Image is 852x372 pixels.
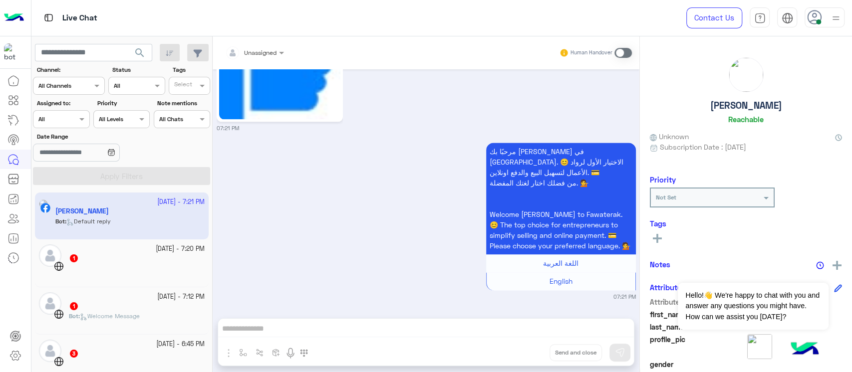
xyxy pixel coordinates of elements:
div: Select [173,80,192,91]
button: Apply Filters [33,167,210,185]
h6: Notes [650,260,670,269]
img: defaultAdmin.png [39,292,61,315]
img: defaultAdmin.png [39,244,61,267]
small: [DATE] - 6:45 PM [156,340,205,349]
span: Attribute Name [650,297,745,307]
small: Human Handover [570,49,612,57]
p: Live Chat [62,11,97,25]
span: gender [650,359,745,370]
img: hulul-logo.png [787,332,822,367]
img: add [833,261,842,270]
button: search [128,44,152,65]
small: 07:21 PM [613,293,636,301]
span: اللغة العربية [543,259,578,267]
small: [DATE] - 7:12 PM [157,292,205,302]
img: WebChat [54,309,64,319]
label: Channel: [37,65,104,74]
h6: Tags [650,219,842,228]
h6: Reachable [728,115,764,124]
img: Logo [4,7,24,28]
label: Assigned to: [37,99,88,108]
img: 171468393613305 [4,43,22,61]
img: tab [782,12,793,24]
h6: Attributes [650,283,685,292]
a: Contact Us [686,7,742,28]
label: Tags [173,65,209,74]
span: null [747,359,843,370]
label: Priority [97,99,149,108]
small: 07:21 PM [217,124,239,132]
span: Subscription Date : [DATE] [660,142,746,152]
label: Date Range [37,132,149,141]
img: tab [754,12,766,24]
span: Welcome Message [80,312,140,320]
span: 1 [70,302,78,310]
img: tab [42,11,55,24]
span: Unassigned [244,49,277,56]
span: Unknown [650,131,689,142]
small: [DATE] - 7:20 PM [156,244,205,254]
span: 3 [70,350,78,358]
img: defaultAdmin.png [39,340,61,362]
span: 1 [70,254,78,262]
span: profile_pic [650,334,745,357]
label: Status [112,65,164,74]
a: tab [750,7,770,28]
span: search [134,47,146,59]
span: first_name [650,309,745,320]
img: WebChat [54,261,64,271]
h6: Priority [650,175,676,184]
p: 12/10/2025, 7:21 PM [486,143,636,254]
span: Bot [69,312,78,320]
span: English [550,277,572,285]
h5: [PERSON_NAME] [710,100,782,111]
img: picture [747,334,772,359]
span: last_name [650,322,745,332]
label: Note mentions [157,99,209,108]
b: : [69,312,80,320]
span: Hello!👋 We're happy to chat with you and answer any questions you might have. How can we assist y... [678,283,828,330]
img: WebChat [54,357,64,367]
button: Send and close [550,344,602,361]
img: profile [830,12,842,24]
img: picture [729,58,763,92]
